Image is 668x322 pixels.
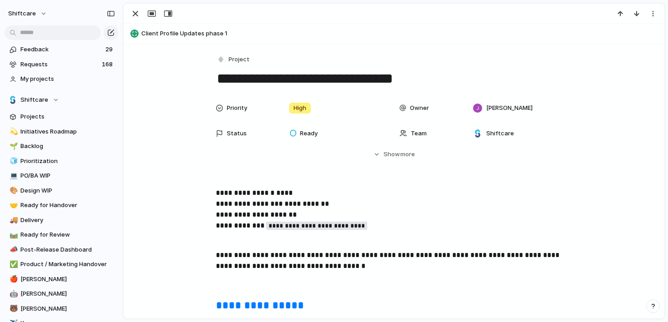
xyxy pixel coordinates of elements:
[8,157,17,166] button: 🧊
[10,156,16,166] div: 🧊
[5,258,118,271] a: ✅Product / Marketing Handover
[20,112,115,121] span: Projects
[5,272,118,286] a: 🍎[PERSON_NAME]
[215,53,252,66] button: Project
[20,201,115,210] span: Ready for Handover
[20,45,103,54] span: Feedback
[8,275,17,284] button: 🍎
[8,186,17,195] button: 🎨
[20,127,115,136] span: Initiatives Roadmap
[10,244,16,255] div: 📣
[294,104,306,113] span: High
[5,43,118,56] a: Feedback29
[20,230,115,239] span: Ready for Review
[20,171,115,180] span: PO/BA WIP
[8,289,17,298] button: 🤖
[5,302,118,316] a: 🐻[PERSON_NAME]
[5,139,118,153] a: 🌱Backlog
[5,58,118,71] a: Requests168
[20,275,115,284] span: [PERSON_NAME]
[229,55,249,64] span: Project
[4,6,52,21] button: shiftcare
[5,169,118,183] a: 💻PO/BA WIP
[20,60,99,69] span: Requests
[141,29,660,38] span: Client Profile Updates phase 1
[8,142,17,151] button: 🌱
[411,129,427,138] span: Team
[10,185,16,196] div: 🎨
[5,93,118,107] button: Shiftcare
[20,157,115,166] span: Prioritization
[10,259,16,270] div: ✅
[227,104,247,113] span: Priority
[20,289,115,298] span: [PERSON_NAME]
[410,104,429,113] span: Owner
[10,230,16,240] div: 🛤️
[20,216,115,225] span: Delivery
[8,201,17,210] button: 🤝
[20,142,115,151] span: Backlog
[8,304,17,313] button: 🐻
[227,129,247,138] span: Status
[8,171,17,180] button: 💻
[216,146,572,163] button: Showmore
[8,9,36,18] span: shiftcare
[5,184,118,198] a: 🎨Design WIP
[5,154,118,168] a: 🧊Prioritization
[20,186,115,195] span: Design WIP
[8,245,17,254] button: 📣
[20,260,115,269] span: Product / Marketing Handover
[5,243,118,257] a: 📣Post-Release Dashboard
[486,129,514,138] span: Shiftcare
[128,26,660,41] button: Client Profile Updates phase 1
[10,171,16,181] div: 💻
[8,216,17,225] button: 🚚
[10,126,16,137] div: 💫
[10,141,16,152] div: 🌱
[5,287,118,301] a: 🤖[PERSON_NAME]
[102,60,115,69] span: 168
[486,104,533,113] span: [PERSON_NAME]
[10,289,16,299] div: 🤖
[10,200,16,211] div: 🤝
[300,129,318,138] span: Ready
[5,125,118,139] a: 💫Initiatives Roadmap
[8,260,17,269] button: ✅
[20,245,115,254] span: Post-Release Dashboard
[20,304,115,313] span: [PERSON_NAME]
[10,303,16,314] div: 🐻
[5,72,118,86] a: My projects
[5,213,118,227] a: 🚚Delivery
[384,150,400,159] span: Show
[10,215,16,225] div: 🚚
[5,110,118,124] a: Projects
[20,95,48,104] span: Shiftcare
[10,274,16,284] div: 🍎
[8,230,17,239] button: 🛤️
[105,45,115,54] span: 29
[5,198,118,212] a: 🤝Ready for Handover
[400,150,415,159] span: more
[8,127,17,136] button: 💫
[5,228,118,242] a: 🛤️Ready for Review
[20,74,115,84] span: My projects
